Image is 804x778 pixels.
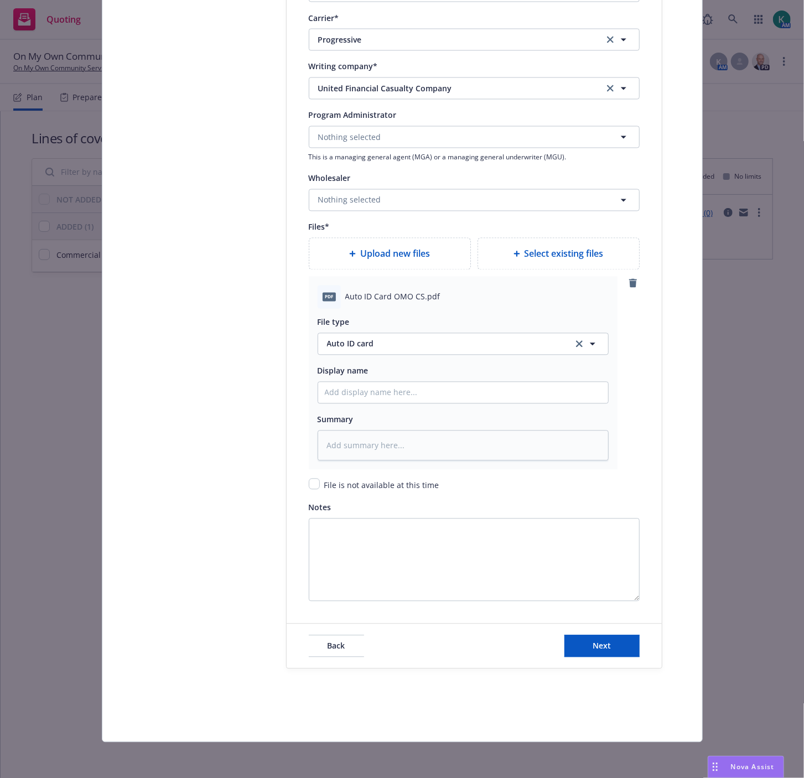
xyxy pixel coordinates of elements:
[328,641,345,651] span: Back
[309,502,331,513] span: Notes
[345,291,440,303] span: Auto ID Card OMO CS.pdf
[309,238,471,270] div: Upload new files
[309,222,330,232] span: Files*
[309,13,339,23] span: Carrier*
[318,194,381,206] span: Nothing selected
[318,317,350,328] span: File type
[318,366,369,376] span: Display name
[318,34,587,46] span: Progressive
[593,641,611,651] span: Next
[604,82,617,95] a: clear selection
[324,480,439,491] span: File is not available at this time
[323,293,336,301] span: pdf
[360,247,430,261] span: Upload new files
[708,756,784,778] button: Nova Assist
[318,333,609,355] button: Auto ID cardclear selection
[626,277,640,290] a: remove
[564,635,640,657] button: Next
[318,414,354,425] span: Summary
[318,132,381,143] span: Nothing selected
[309,110,397,121] span: Program Administrator
[708,756,722,777] div: Drag to move
[309,173,351,184] span: Wholesaler
[478,238,640,270] div: Select existing files
[318,83,587,95] span: United Financial Casualty Company
[309,77,640,100] button: United Financial Casualty Companyclear selection
[309,635,364,657] button: Back
[309,29,640,51] button: Progressiveclear selection
[327,338,560,350] span: Auto ID card
[309,126,640,148] button: Nothing selected
[573,338,586,351] a: clear selection
[309,153,640,162] span: This is a managing general agent (MGA) or a managing general underwriter (MGU).
[318,382,608,403] input: Add display name here...
[525,247,604,261] span: Select existing files
[309,61,378,72] span: Writing company*
[604,33,617,46] a: clear selection
[731,762,775,771] span: Nova Assist
[309,189,640,211] button: Nothing selected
